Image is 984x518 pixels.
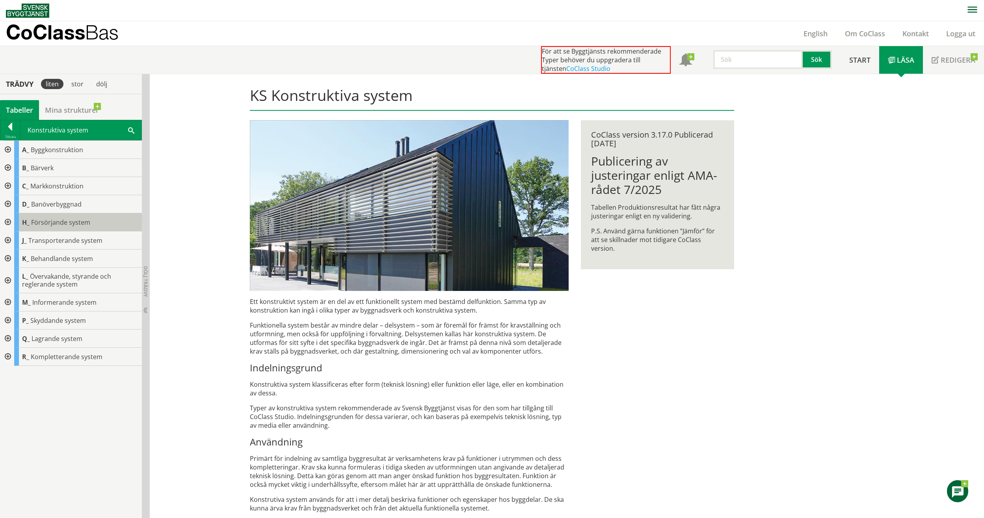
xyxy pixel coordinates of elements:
[250,86,734,111] h1: KS Konstruktiva system
[22,352,29,361] span: R_
[250,297,569,315] p: Ett konstruktivt system är en del av ett funktionellt system med bestämd delfunktion. Samma typ a...
[85,20,119,44] span: Bas
[22,145,29,154] span: A_
[39,100,105,120] a: Mina strukturer
[31,352,102,361] span: Kompletterande system
[541,46,671,74] div: För att se Byggtjänsts rekommenderade Typer behöver du uppgradera till tjänsten
[41,79,63,89] div: liten
[836,29,894,38] a: Om CoClass
[22,254,29,263] span: K_
[713,50,803,69] input: Sök
[250,495,569,512] p: Konstrutiva system används för att i mer detalj beskriva funktioner och egenskaper hos byggdelar....
[32,334,82,343] span: Lagrande system
[31,218,90,227] span: Försörjande system
[879,46,923,74] a: Läsa
[28,236,102,245] span: Transporterande system
[31,164,54,172] span: Bärverk
[923,46,984,74] a: Redigera
[22,272,111,289] span: Övervakande, styrande och reglerande system
[22,200,30,209] span: D_
[142,266,149,297] span: Dölj trädvy
[2,80,38,88] div: Trädvy
[566,64,610,73] a: CoClass Studio
[32,298,97,307] span: Informerande system
[591,227,724,253] p: P.S. Använd gärna funktionen ”Jämför” för att se skillnader mot tidigare CoClass version.
[795,29,836,38] a: English
[591,154,724,197] h1: Publicering av justeringar enligt AMA-rådet 7/2025
[20,120,141,140] div: Konstruktiva system
[941,55,975,65] span: Redigera
[841,46,879,74] a: Start
[250,380,569,397] p: Konstruktiva system klassificeras efter form (teknisk lösning) eller funktion eller läge, eller e...
[91,79,112,89] div: dölj
[22,316,29,325] span: P_
[6,28,119,37] p: CoClass
[22,236,27,245] span: J_
[679,54,692,67] span: Notifikationer
[250,120,569,291] img: structural-solar-shading.jpg
[591,203,724,220] p: Tabellen Produktionsresultat har fått några justeringar enligt en ny validering.
[30,182,84,190] span: Markkonstruktion
[250,436,569,448] h3: Användning
[250,404,569,430] p: Typer av konstruktiva system rekommenderade av Svensk Byggtjänst visas för den som har tillgång t...
[6,21,136,46] a: CoClassBas
[67,79,88,89] div: stor
[894,29,937,38] a: Kontakt
[31,200,82,209] span: Banöverbyggnad
[250,362,569,374] h3: Indelningsgrund
[22,298,31,307] span: M_
[937,29,984,38] a: Logga ut
[591,130,724,148] div: CoClass version 3.17.0 Publicerad [DATE]
[31,145,83,154] span: Byggkonstruktion
[803,50,832,69] button: Sök
[22,182,29,190] span: C_
[849,55,871,65] span: Start
[0,134,20,140] div: Tillbaka
[897,55,914,65] span: Läsa
[250,454,569,489] p: Primärt för indelning av samtliga byggresultat är verksamhetens krav på funktioner i ut­rym­men o...
[22,334,30,343] span: Q_
[22,272,28,281] span: L_
[31,254,93,263] span: Behandlande system
[22,164,29,172] span: B_
[30,316,86,325] span: Skyddande system
[250,321,569,356] p: Funktionella system består av mindre delar – delsystem – som är föremål för främst för krav­ställ...
[22,218,30,227] span: H_
[6,4,49,18] img: Svensk Byggtjänst
[128,126,134,134] span: Sök i tabellen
